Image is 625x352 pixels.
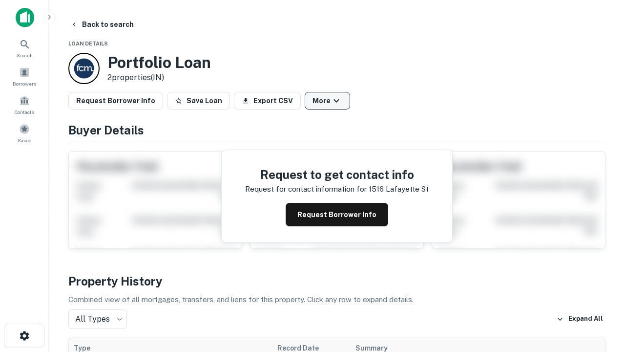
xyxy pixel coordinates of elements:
p: 1516 lafayette st [369,183,429,195]
span: Saved [18,136,32,144]
button: Expand All [554,312,605,327]
button: Request Borrower Info [68,92,163,110]
a: Saved [3,120,46,146]
iframe: Chat Widget [576,274,625,321]
span: Search [17,51,33,59]
span: Borrowers [13,80,36,88]
a: Contacts [3,91,46,118]
a: Search [3,35,46,61]
h4: Request to get contact info [245,166,429,183]
img: capitalize-icon.png [16,8,34,27]
p: Combined view of all mortgages, transfers, and liens for this property. Click any row to expand d... [68,294,605,306]
h3: Portfolio Loan [107,53,211,72]
button: Request Borrower Info [286,203,388,226]
p: Request for contact information for [245,183,367,195]
button: Back to search [66,16,138,33]
span: Contacts [15,108,34,116]
button: More [305,92,350,110]
h4: Buyer Details [68,121,605,139]
span: Loan Details [68,41,108,46]
div: All Types [68,309,127,329]
button: Save Loan [167,92,230,110]
p: 2 properties (IN) [107,72,211,84]
h4: Property History [68,272,605,290]
a: Borrowers [3,63,46,89]
button: Export CSV [234,92,301,110]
